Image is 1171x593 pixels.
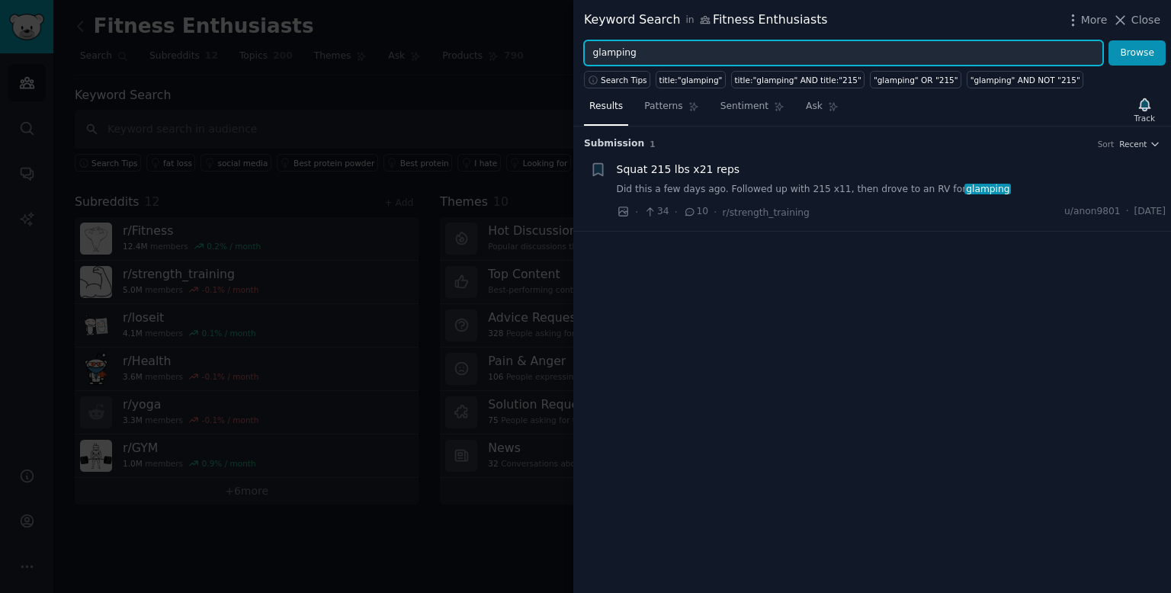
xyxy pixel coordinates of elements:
span: in [685,14,694,27]
div: Keyword Search Fitness Enthusiasts [584,11,828,30]
span: More [1081,12,1108,28]
button: More [1065,12,1108,28]
button: Browse [1108,40,1166,66]
span: Ask [806,100,823,114]
span: Search Tips [601,75,647,85]
span: · [714,204,717,220]
a: "glamping" OR "215" [870,71,961,88]
span: Close [1131,12,1160,28]
a: title:"glamping" [656,71,726,88]
span: u/anon9801 [1064,205,1121,219]
span: · [1126,205,1129,219]
span: · [635,204,638,220]
div: "glamping" OR "215" [874,75,958,85]
div: Track [1134,113,1155,123]
a: Patterns [639,95,704,126]
span: Submission [584,137,644,151]
input: Try a keyword related to your business [584,40,1103,66]
span: Results [589,100,623,114]
div: title:"glamping" AND title:"215" [734,75,861,85]
a: title:"glamping" AND title:"215" [731,71,865,88]
a: "glamping" AND NOT "215" [967,71,1083,88]
span: Recent [1119,139,1147,149]
a: Results [584,95,628,126]
div: Sort [1098,139,1115,149]
span: 10 [683,205,708,219]
span: glamping [964,184,1011,194]
button: Search Tips [584,71,650,88]
a: Did this a few days ago. Followed up with 215 x11, then drove to an RV forglamping [617,183,1166,197]
span: Patterns [644,100,682,114]
a: Ask [800,95,844,126]
button: Track [1129,94,1160,126]
span: Sentiment [720,100,768,114]
span: r/strength_training [723,207,810,218]
a: Sentiment [715,95,790,126]
div: "glamping" AND NOT "215" [970,75,1080,85]
div: title:"glamping" [659,75,723,85]
button: Close [1112,12,1160,28]
span: 34 [643,205,669,219]
button: Recent [1119,139,1160,149]
span: [DATE] [1134,205,1166,219]
span: · [675,204,678,220]
span: 1 [650,139,655,149]
a: Squat 215 lbs x21 reps [617,162,740,178]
